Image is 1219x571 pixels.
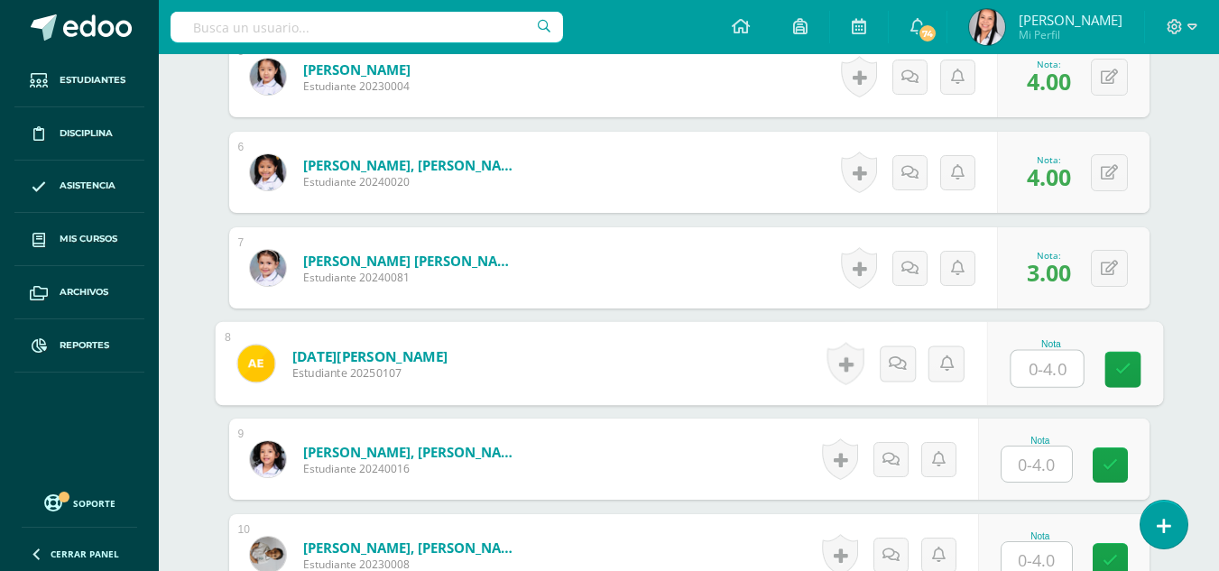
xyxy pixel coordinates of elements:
span: Estudiante 20230004 [303,78,411,94]
div: Nota [1001,531,1080,541]
a: [PERSON_NAME], [PERSON_NAME] [303,156,520,174]
span: Asistencia [60,179,115,193]
span: Estudiante 20240016 [303,461,520,476]
a: [PERSON_NAME] [303,60,411,78]
span: Archivos [60,285,108,299]
span: Reportes [60,338,109,353]
div: Nota: [1027,58,1071,70]
span: 4.00 [1027,66,1071,97]
img: d3069cd4e42563f4a65505c20abc338a.png [250,250,286,286]
input: 0-4.0 [1011,351,1083,387]
input: 0-4.0 [1002,447,1072,482]
span: 3.00 [1027,257,1071,288]
img: 9758360da05d7344df093078d5e87580.png [250,154,286,190]
a: Disciplina [14,107,144,161]
span: Estudiante 20250107 [291,365,447,382]
img: 71fd04e2b1a33f633fcfe2fe06d3c9e2.png [237,345,274,382]
a: [PERSON_NAME], [PERSON_NAME] [303,539,520,557]
span: [PERSON_NAME] [1019,11,1122,29]
div: Nota: [1027,249,1071,262]
a: Mis cursos [14,213,144,266]
span: Estudiante 20240081 [303,270,520,285]
span: Mi Perfil [1019,27,1122,42]
span: Mis cursos [60,232,117,246]
img: 48fdf11eeccda83c4b61f093d568610c.png [250,441,286,477]
a: Archivos [14,266,144,319]
span: 74 [918,23,937,43]
img: a2e504dbe0a8de35478007d67e28394a.png [969,9,1005,45]
a: [PERSON_NAME], [PERSON_NAME] [303,443,520,461]
a: [DATE][PERSON_NAME] [291,346,447,365]
span: Disciplina [60,126,113,141]
span: Estudiantes [60,73,125,87]
div: Nota: [1027,153,1071,166]
a: Asistencia [14,161,144,214]
span: 4.00 [1027,161,1071,192]
span: Cerrar panel [51,548,119,560]
a: Reportes [14,319,144,373]
span: Estudiante 20240020 [303,174,520,189]
img: 0a9aeca8751de830529b077a7749a917.png [250,59,286,95]
input: Busca un usuario... [171,12,563,42]
a: Estudiantes [14,54,144,107]
a: [PERSON_NAME] [PERSON_NAME] [303,252,520,270]
div: Nota [1001,436,1080,446]
div: Nota [1010,339,1092,349]
span: Soporte [73,497,115,510]
a: Soporte [22,490,137,514]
